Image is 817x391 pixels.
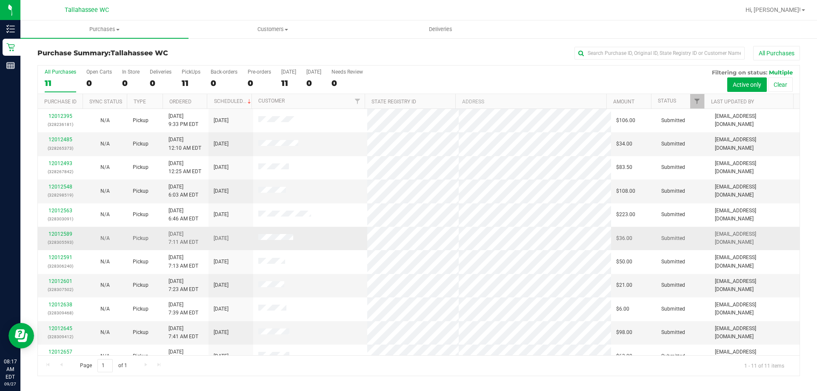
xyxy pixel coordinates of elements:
[189,26,356,33] span: Customers
[133,187,149,195] span: Pickup
[43,191,77,199] p: (328298519)
[182,78,200,88] div: 11
[616,305,629,313] span: $6.00
[100,282,110,288] span: Not Applicable
[616,328,632,337] span: $98.00
[169,99,191,105] a: Ordered
[616,352,632,360] span: $63.00
[20,20,189,38] a: Purchases
[331,78,363,88] div: 0
[331,69,363,75] div: Needs Review
[133,163,149,171] span: Pickup
[49,113,72,119] a: 12012395
[214,328,229,337] span: [DATE]
[169,136,201,152] span: [DATE] 12:10 AM EDT
[43,215,77,223] p: (328303091)
[248,69,271,75] div: Pre-orders
[715,301,794,317] span: [EMAIL_ADDRESS][DOMAIN_NAME]
[133,305,149,313] span: Pickup
[169,254,198,270] span: [DATE] 7:13 AM EDT
[134,99,146,105] a: Type
[248,78,271,88] div: 0
[715,230,794,246] span: [EMAIL_ADDRESS][DOMAIN_NAME]
[100,164,110,170] span: Not Applicable
[214,163,229,171] span: [DATE]
[49,278,72,284] a: 12012601
[182,69,200,75] div: PickUps
[100,140,110,148] button: N/A
[712,69,767,76] span: Filtering on status:
[133,211,149,219] span: Pickup
[727,77,767,92] button: Active only
[169,112,198,128] span: [DATE] 9:33 PM EDT
[357,20,525,38] a: Deliveries
[43,120,77,128] p: (328236181)
[4,381,17,387] p: 09/27
[616,187,635,195] span: $108.00
[661,211,685,219] span: Submitted
[122,69,140,75] div: In Store
[753,46,800,60] button: All Purchases
[214,281,229,289] span: [DATE]
[133,234,149,243] span: Pickup
[169,301,198,317] span: [DATE] 7:39 AM EDT
[133,281,149,289] span: Pickup
[86,69,112,75] div: Open Carts
[122,78,140,88] div: 0
[100,211,110,219] button: N/A
[100,281,110,289] button: N/A
[9,323,34,348] iframe: Resource center
[169,183,198,199] span: [DATE] 6:03 AM EDT
[214,140,229,148] span: [DATE]
[6,43,15,51] inline-svg: Retail
[6,25,15,33] inline-svg: Inventory
[214,187,229,195] span: [DATE]
[100,235,110,241] span: Not Applicable
[100,188,110,194] span: Not Applicable
[616,281,632,289] span: $21.00
[715,325,794,341] span: [EMAIL_ADDRESS][DOMAIN_NAME]
[49,302,72,308] a: 12012638
[214,305,229,313] span: [DATE]
[44,99,77,105] a: Purchase ID
[6,61,15,70] inline-svg: Reports
[351,94,365,108] a: Filter
[715,160,794,176] span: [EMAIL_ADDRESS][DOMAIN_NAME]
[49,160,72,166] a: 12012493
[49,254,72,260] a: 12012591
[715,207,794,223] span: [EMAIL_ADDRESS][DOMAIN_NAME]
[169,277,198,294] span: [DATE] 7:23 AM EDT
[661,117,685,125] span: Submitted
[100,305,110,313] button: N/A
[43,309,77,317] p: (328309468)
[43,285,77,294] p: (328307502)
[43,262,77,270] p: (328306240)
[658,98,676,104] a: Status
[661,281,685,289] span: Submitted
[73,359,134,372] span: Page of 1
[43,238,77,246] p: (328305593)
[616,117,635,125] span: $106.00
[100,329,110,335] span: Not Applicable
[100,258,110,266] button: N/A
[613,99,634,105] a: Amount
[281,78,296,88] div: 11
[100,211,110,217] span: Not Applicable
[133,328,149,337] span: Pickup
[711,99,754,105] a: Last Updated By
[49,137,72,143] a: 12012485
[100,259,110,265] span: Not Applicable
[111,49,168,57] span: Tallahassee WC
[214,117,229,125] span: [DATE]
[715,254,794,270] span: [EMAIL_ADDRESS][DOMAIN_NAME]
[100,117,110,123] span: Not Applicable
[715,136,794,152] span: [EMAIL_ADDRESS][DOMAIN_NAME]
[258,98,285,104] a: Customer
[169,207,198,223] span: [DATE] 6:46 AM EDT
[371,99,416,105] a: State Registry ID
[100,187,110,195] button: N/A
[616,211,635,219] span: $223.00
[214,98,253,104] a: Scheduled
[43,168,77,176] p: (328267842)
[169,160,201,176] span: [DATE] 12:25 AM EDT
